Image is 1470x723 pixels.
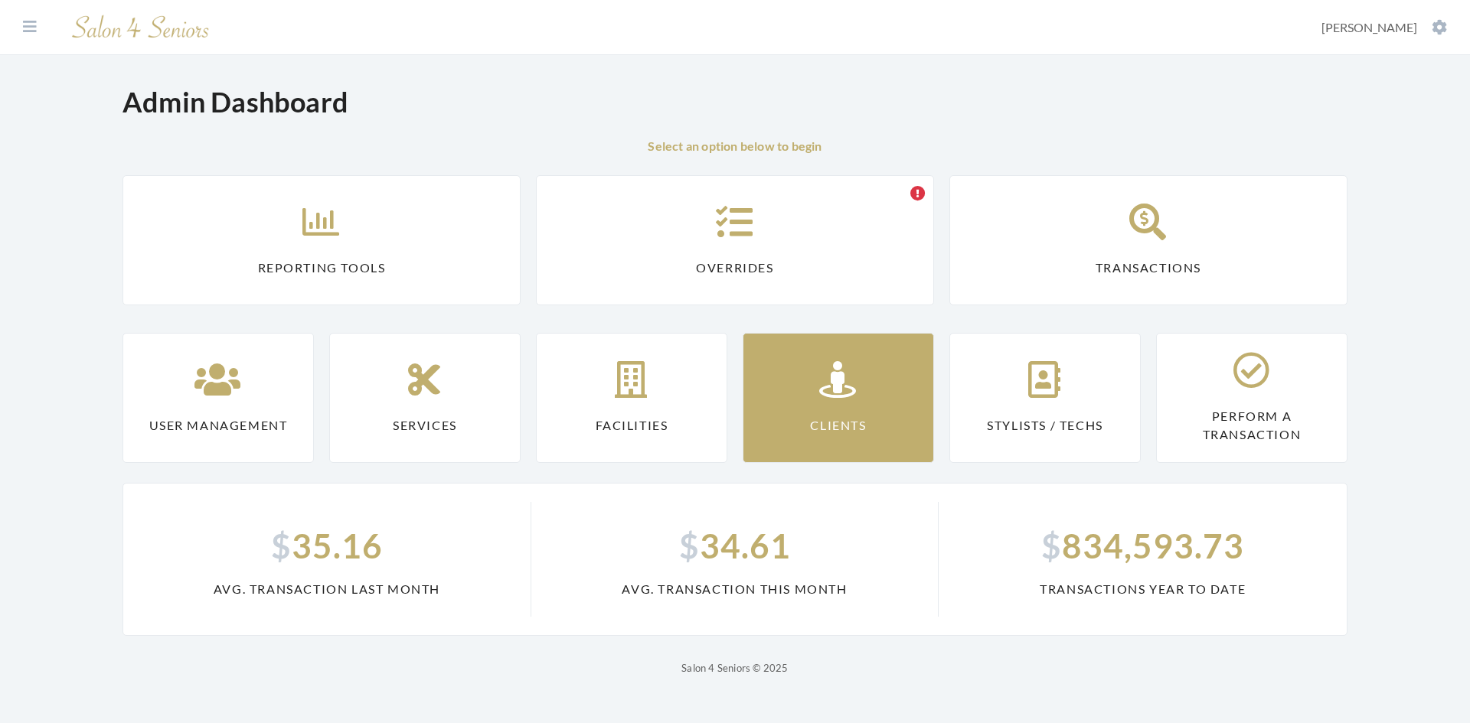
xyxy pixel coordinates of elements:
[550,520,920,571] span: 34.61
[536,175,934,305] a: Overrides
[122,86,348,119] h1: Admin Dashboard
[743,333,934,463] a: Clients
[329,333,521,463] a: Services
[122,333,314,463] a: User Management
[1156,333,1347,463] a: Perform a Transaction
[64,9,217,45] img: Salon 4 Seniors
[1321,20,1417,34] span: [PERSON_NAME]
[142,580,512,598] span: Avg. Transaction Last Month
[122,659,1347,677] p: Salon 4 Seniors © 2025
[957,580,1328,598] span: Transactions Year To Date
[122,175,521,305] a: Reporting Tools
[949,333,1141,463] a: Stylists / Techs
[957,520,1328,571] span: 834,593.73
[122,137,1347,155] p: Select an option below to begin
[1317,19,1452,36] button: [PERSON_NAME]
[536,333,727,463] a: Facilities
[550,580,920,598] span: Avg. Transaction This Month
[949,175,1347,305] a: Transactions
[142,520,512,571] span: 35.16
